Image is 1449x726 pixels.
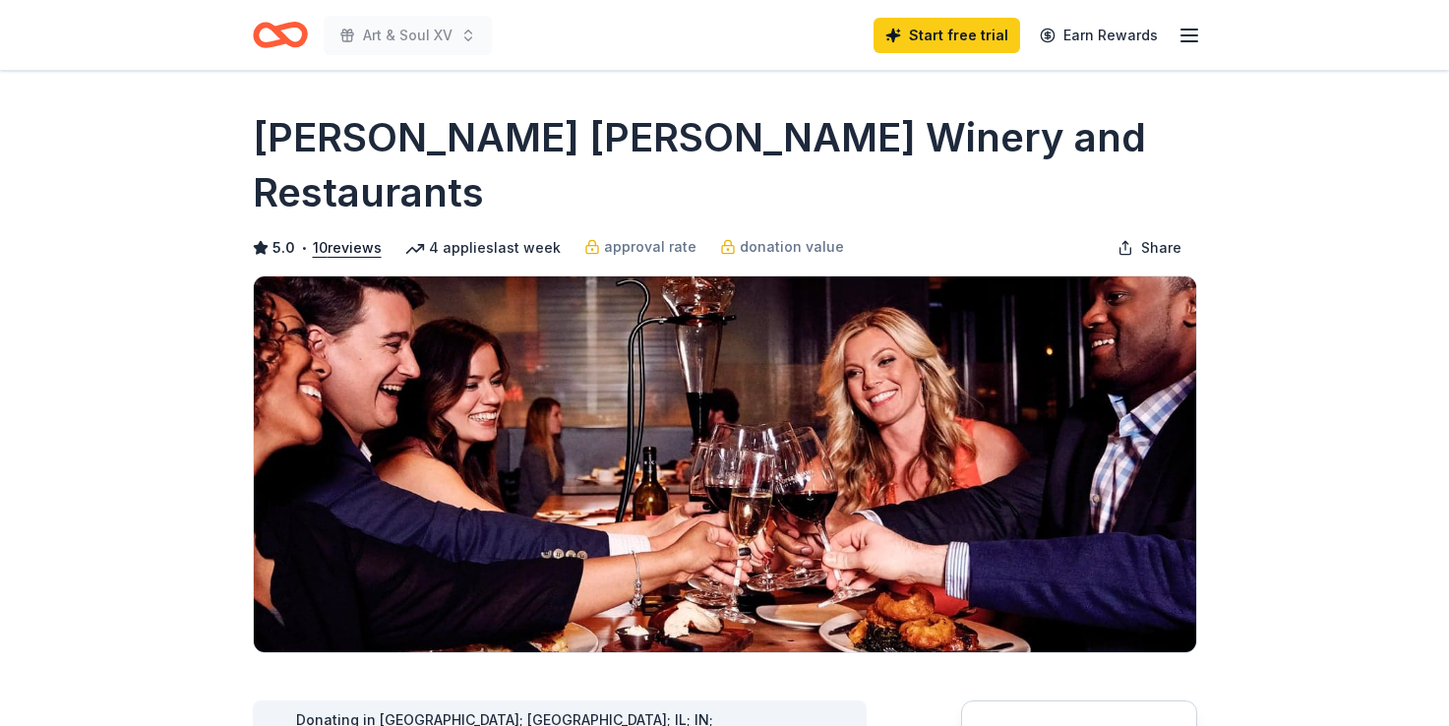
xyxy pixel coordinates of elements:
a: Home [253,12,308,58]
a: approval rate [584,235,696,259]
span: 5.0 [272,236,295,260]
button: Share [1102,228,1197,268]
img: Image for Cooper's Hawk Winery and Restaurants [254,276,1196,652]
div: 4 applies last week [405,236,561,260]
span: Share [1141,236,1181,260]
span: • [300,240,307,256]
span: Art & Soul XV [363,24,453,47]
span: approval rate [604,235,696,259]
button: 10reviews [313,236,382,260]
button: Art & Soul XV [324,16,492,55]
span: donation value [740,235,844,259]
a: Earn Rewards [1028,18,1170,53]
h1: [PERSON_NAME] [PERSON_NAME] Winery and Restaurants [253,110,1197,220]
a: Start free trial [874,18,1020,53]
a: donation value [720,235,844,259]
